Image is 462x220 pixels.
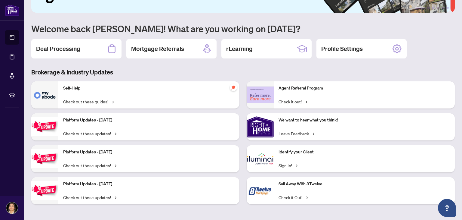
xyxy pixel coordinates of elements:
img: Self-Help [31,81,58,108]
a: Leave Feedback→ [279,130,314,137]
button: 1 [415,7,425,9]
button: 4 [437,7,439,9]
span: → [111,98,114,105]
img: Platform Updates - June 23, 2025 [31,181,58,200]
span: → [311,130,314,137]
button: 3 [432,7,434,9]
a: Check out these updates!→ [63,194,116,201]
p: We want to hear what you think! [279,117,450,124]
img: Platform Updates - July 8, 2025 [31,149,58,168]
span: → [113,130,116,137]
span: → [113,162,116,169]
button: 2 [427,7,430,9]
span: → [294,162,297,169]
p: Identify your Client [279,149,450,156]
a: Check out these updates!→ [63,162,116,169]
img: We want to hear what you think! [247,113,274,140]
a: Check it out!→ [279,98,307,105]
span: → [305,194,308,201]
p: Self-Help [63,85,235,92]
h2: Profile Settings [321,45,363,53]
a: Check out these updates!→ [63,130,116,137]
button: Open asap [438,199,456,217]
a: Check it Out!→ [279,194,308,201]
span: → [304,98,307,105]
p: Sail Away With 8Twelve [279,181,450,187]
h2: Mortgage Referrals [131,45,184,53]
h2: Deal Processing [36,45,80,53]
h2: rLearning [226,45,253,53]
button: 6 [446,7,449,9]
img: Identify your Client [247,145,274,172]
p: Platform Updates - [DATE] [63,181,235,187]
h3: Brokerage & Industry Updates [31,68,455,77]
img: Sail Away With 8Twelve [247,177,274,204]
span: pushpin [230,84,237,91]
img: logo [5,5,19,16]
button: 5 [442,7,444,9]
a: Check out these guides!→ [63,98,114,105]
h1: Welcome back [PERSON_NAME]! What are you working on [DATE]? [31,23,455,34]
p: Platform Updates - [DATE] [63,117,235,124]
img: Agent Referral Program [247,86,274,103]
p: Agent Referral Program [279,85,450,92]
a: Sign In!→ [279,162,297,169]
p: Platform Updates - [DATE] [63,149,235,156]
span: → [113,194,116,201]
img: Platform Updates - July 21, 2025 [31,117,58,136]
img: Profile Icon [6,202,18,214]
